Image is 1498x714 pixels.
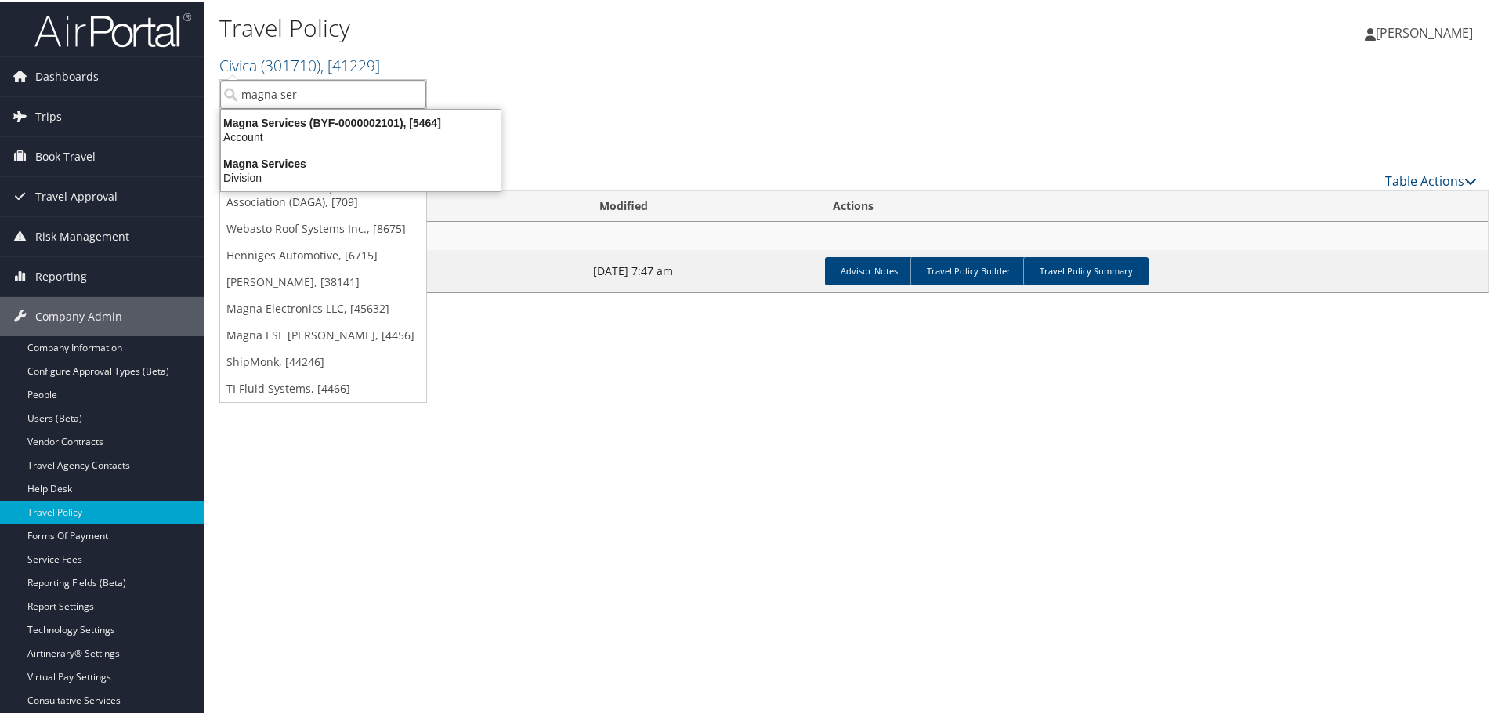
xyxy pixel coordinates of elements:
span: [PERSON_NAME] [1376,23,1473,40]
a: Magna Electronics LLC, [45632] [220,294,426,321]
a: Travel Policy Builder [910,256,1026,284]
a: Civica [219,53,380,74]
a: Democratic Attorneys General Association (DAGA), [709] [220,173,426,214]
a: [PERSON_NAME] [1365,8,1489,55]
a: Webasto Roof Systems Inc., [8675] [220,214,426,241]
span: Company Admin [35,295,122,335]
div: Account [212,129,510,143]
h1: Travel Policy [219,10,1066,43]
a: TI Fluid Systems, [4466] [220,374,426,400]
input: Search Accounts [220,78,426,107]
span: , [ 41229 ] [320,53,380,74]
div: Magna Services [212,155,510,169]
span: ( 301710 ) [261,53,320,74]
span: Risk Management [35,216,129,255]
span: Dashboards [35,56,99,95]
a: Magna ESE [PERSON_NAME], [4456] [220,321,426,347]
a: Henniges Automotive, [6715] [220,241,426,267]
th: Actions [819,190,1488,220]
span: Trips [35,96,62,135]
span: Travel Approval [35,176,118,215]
a: Table Actions [1385,171,1477,188]
div: Division [212,169,510,183]
a: Advisor Notes [825,256,914,284]
a: [PERSON_NAME], [38141] [220,267,426,294]
div: Magna Services (BYF-0000002101), [5464] [212,114,510,129]
a: Travel Policy Summary [1023,256,1149,284]
td: Civica [220,220,1488,248]
th: Modified: activate to sort column ascending [585,190,819,220]
a: ShipMonk, [44246] [220,347,426,374]
img: airportal-logo.png [34,10,191,47]
td: [DATE] 7:47 am [585,248,819,291]
span: Reporting [35,256,87,295]
span: Book Travel [35,136,96,175]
